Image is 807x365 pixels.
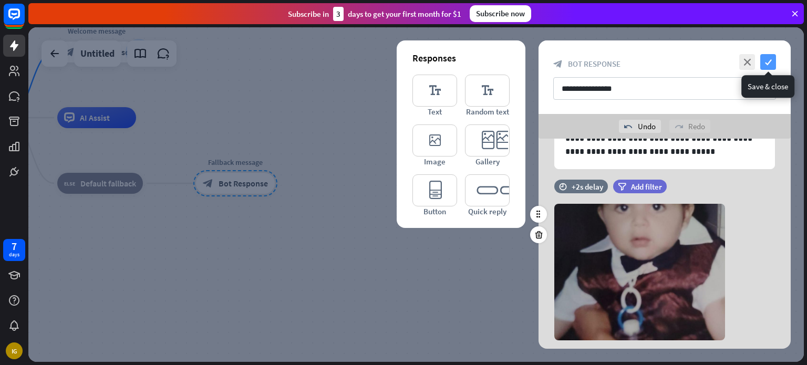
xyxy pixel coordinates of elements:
i: undo [624,122,633,131]
a: 7 days [3,239,25,261]
i: close [739,54,755,70]
i: time [559,183,567,190]
div: 7 [12,242,17,251]
div: 3 [333,7,344,21]
i: check [760,54,776,70]
div: Undo [619,120,661,133]
img: preview [554,204,725,340]
div: Redo [669,120,710,133]
span: Bot Response [568,59,620,69]
div: Subscribe now [470,5,531,22]
i: filter [618,183,626,191]
i: redo [675,122,683,131]
div: +2s delay [572,182,603,192]
i: block_bot_response [553,59,563,69]
span: Add filter [631,182,662,192]
div: Subscribe in days to get your first month for $1 [288,7,461,21]
button: Open LiveChat chat widget [8,4,40,36]
div: days [9,251,19,258]
div: IG [6,342,23,359]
